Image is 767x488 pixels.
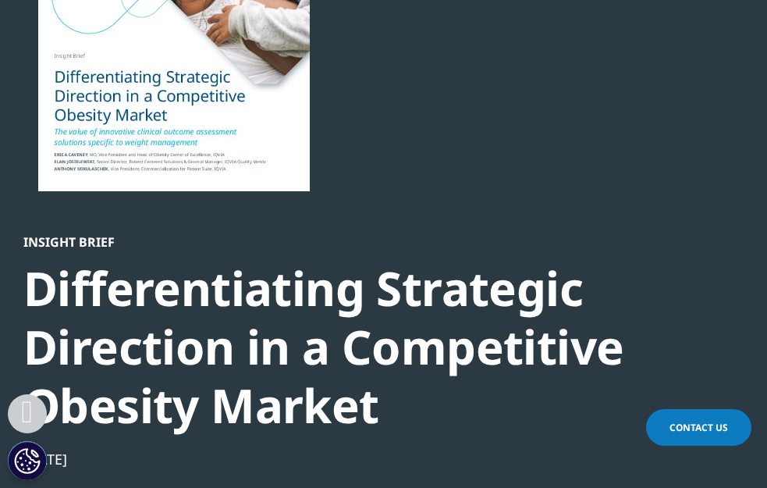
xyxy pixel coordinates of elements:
span: Contact Us [669,421,728,434]
div: Insight Brief [23,234,726,250]
a: Contact Us [646,409,751,446]
div: Differentiating Strategic Direction in a Competitive Obesity Market [23,259,726,435]
div: [DATE] [23,450,726,468]
button: Cookies Settings [8,441,47,480]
